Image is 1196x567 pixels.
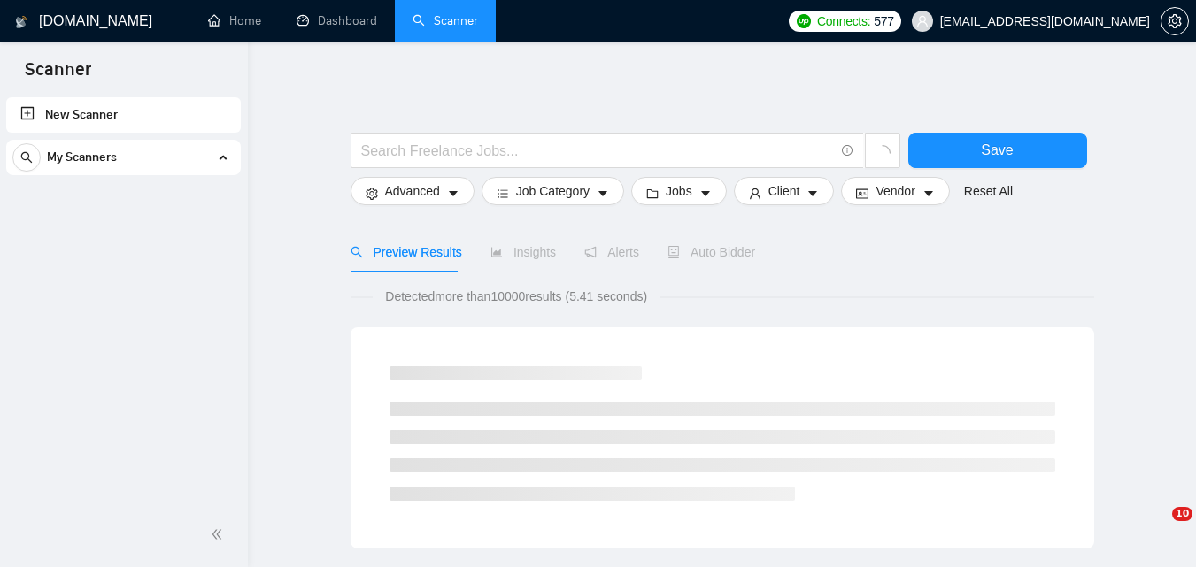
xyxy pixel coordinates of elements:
span: My Scanners [47,140,117,175]
span: 10 [1172,507,1192,521]
button: barsJob Categorycaret-down [482,177,624,205]
span: Auto Bidder [667,245,755,259]
li: My Scanners [6,140,241,182]
span: caret-down [922,187,935,200]
span: bars [497,187,509,200]
span: Detected more than 10000 results (5.41 seconds) [373,287,660,306]
span: caret-down [447,187,459,200]
span: Vendor [876,181,914,201]
span: Connects: [817,11,870,31]
button: settingAdvancedcaret-down [351,177,475,205]
span: Save [981,139,1013,161]
span: user [749,187,761,200]
img: logo [15,8,27,36]
a: searchScanner [413,13,478,28]
li: New Scanner [6,97,241,133]
span: search [13,151,40,164]
button: userClientcaret-down [734,177,835,205]
span: Jobs [666,181,692,201]
iframe: Intercom live chat [1136,507,1178,549]
span: Job Category [516,181,590,201]
a: New Scanner [20,97,227,133]
button: Save [908,133,1087,168]
span: Advanced [385,181,440,201]
span: double-left [211,525,228,543]
a: setting [1161,14,1189,28]
span: Scanner [11,57,105,94]
button: setting [1161,7,1189,35]
span: caret-down [699,187,712,200]
span: area-chart [490,246,503,258]
span: Client [768,181,800,201]
span: robot [667,246,680,258]
span: caret-down [806,187,819,200]
span: user [916,15,929,27]
span: idcard [856,187,868,200]
a: Reset All [964,181,1013,201]
span: Alerts [584,245,639,259]
span: info-circle [842,145,853,157]
span: setting [1161,14,1188,28]
span: notification [584,246,597,258]
span: caret-down [597,187,609,200]
span: 577 [874,11,893,31]
input: Search Freelance Jobs... [361,140,834,162]
span: loading [875,145,891,161]
span: Insights [490,245,556,259]
span: search [351,246,363,258]
button: folderJobscaret-down [631,177,727,205]
a: homeHome [208,13,261,28]
a: dashboardDashboard [297,13,377,28]
button: idcardVendorcaret-down [841,177,949,205]
img: upwork-logo.png [797,14,811,28]
span: setting [366,187,378,200]
span: Preview Results [351,245,462,259]
span: folder [646,187,659,200]
button: search [12,143,41,172]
